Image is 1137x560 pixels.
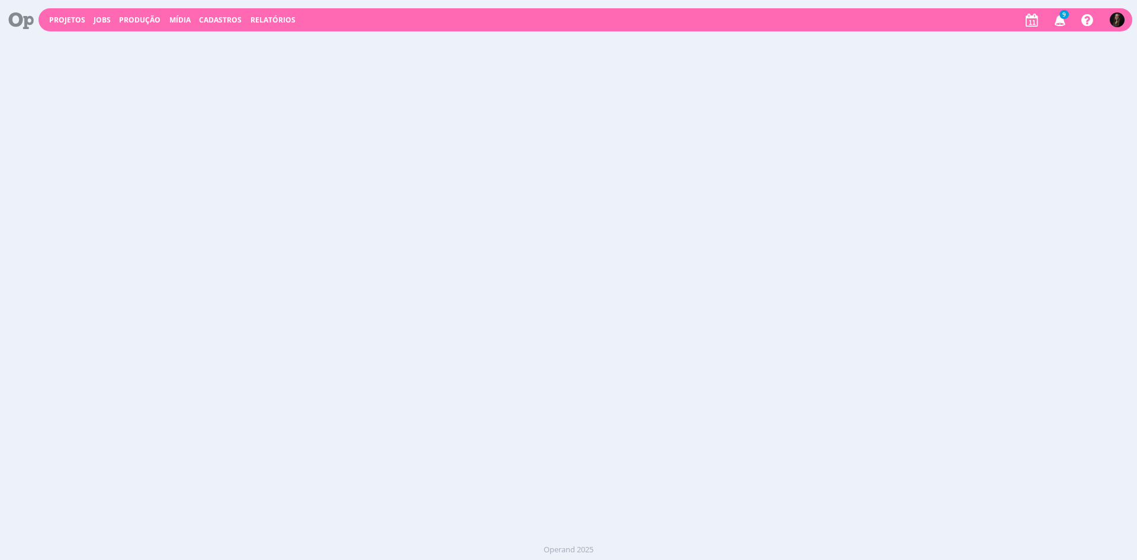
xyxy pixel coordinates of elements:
[49,15,85,25] a: Projetos
[169,15,191,25] a: Mídia
[115,15,164,25] button: Produção
[166,15,194,25] button: Mídia
[94,15,111,25] a: Jobs
[1109,9,1125,30] button: N
[195,15,245,25] button: Cadastros
[247,15,299,25] button: Relatórios
[1110,12,1125,27] img: N
[1047,9,1071,31] button: 9
[46,15,89,25] button: Projetos
[250,15,296,25] a: Relatórios
[1059,10,1069,19] span: 9
[199,15,242,25] span: Cadastros
[90,15,114,25] button: Jobs
[119,15,160,25] a: Produção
